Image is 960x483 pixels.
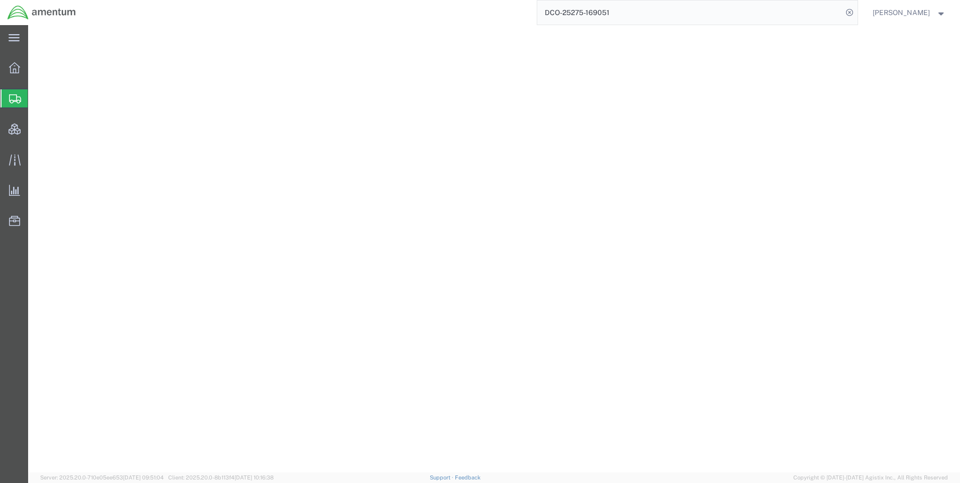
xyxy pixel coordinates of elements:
[873,7,930,18] span: Ray Cheatteam
[234,474,274,480] span: [DATE] 10:16:38
[40,474,164,480] span: Server: 2025.20.0-710e05ee653
[430,474,455,480] a: Support
[537,1,843,25] input: Search for shipment number, reference number
[7,5,76,20] img: logo
[28,25,960,472] iframe: FS Legacy Container
[168,474,274,480] span: Client: 2025.20.0-8b113f4
[455,474,481,480] a: Feedback
[872,7,946,19] button: [PERSON_NAME]
[123,474,164,480] span: [DATE] 09:51:04
[793,473,948,482] span: Copyright © [DATE]-[DATE] Agistix Inc., All Rights Reserved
